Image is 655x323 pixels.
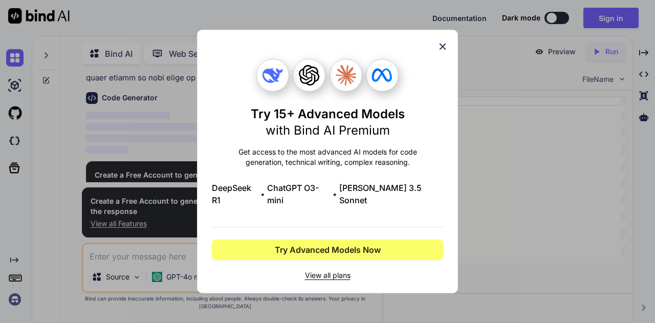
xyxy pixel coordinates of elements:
[212,240,443,260] button: Try Advanced Models Now
[260,188,265,200] span: •
[212,182,258,206] span: DeepSeek R1
[212,270,443,281] span: View all plans
[251,106,405,139] h1: Try 15+ Advanced Models
[267,182,331,206] span: ChatGPT O3-mini
[333,188,337,200] span: •
[263,65,283,85] img: Deepseek
[266,123,390,138] span: with Bind AI Premium
[275,244,381,256] span: Try Advanced Models Now
[212,147,443,167] p: Get access to the most advanced AI models for code generation, technical writing, complex reasoning.
[339,182,443,206] span: [PERSON_NAME] 3.5 Sonnet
